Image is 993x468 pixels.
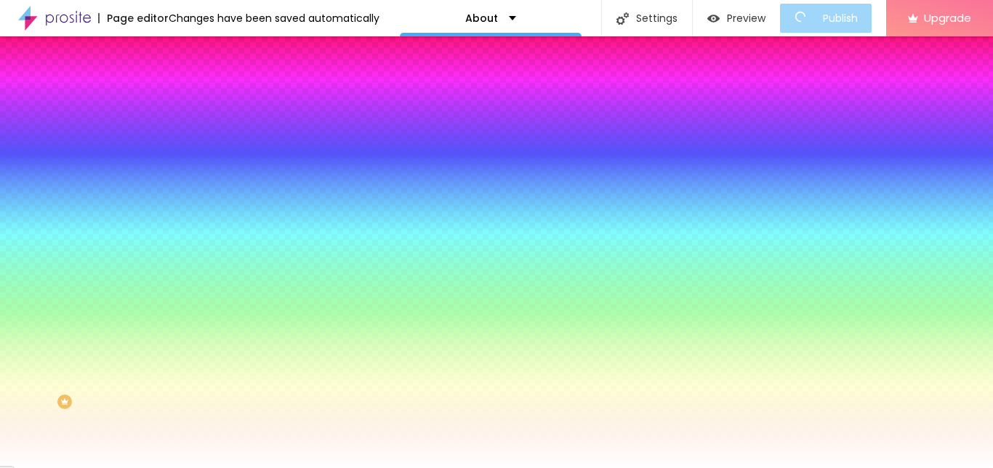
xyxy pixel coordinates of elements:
[465,13,498,23] p: About
[924,12,971,24] span: Upgrade
[707,12,720,25] img: view-1.svg
[169,13,379,23] div: Changes have been saved automatically
[727,12,765,24] span: Preview
[693,4,780,33] button: Preview
[823,12,858,24] span: Publish
[616,12,629,25] img: Icone
[780,4,872,33] button: Publish
[98,13,169,23] div: Page editor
